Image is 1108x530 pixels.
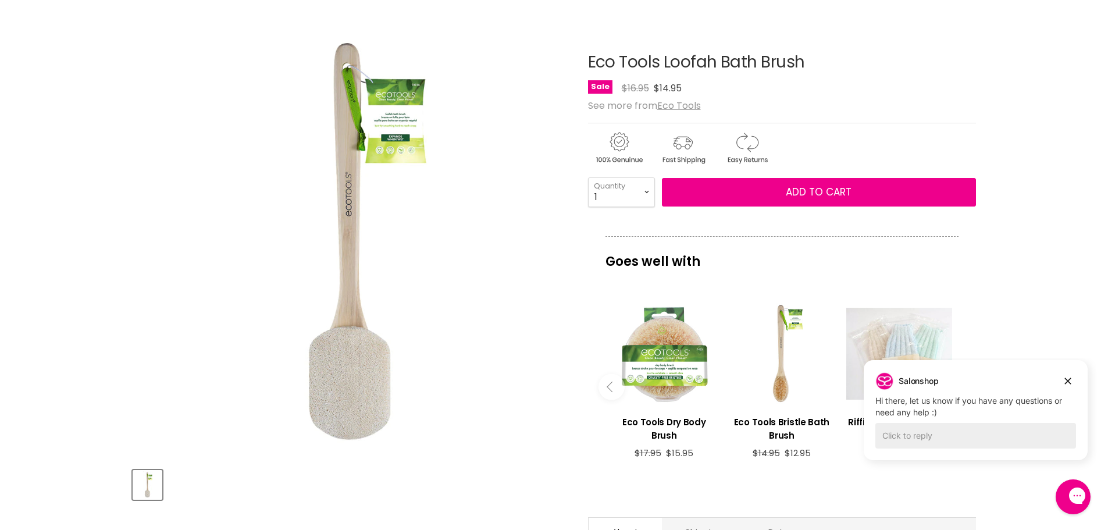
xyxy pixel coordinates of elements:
[786,185,852,199] span: Add to cart
[855,358,1096,478] iframe: Gorgias live chat campaigns
[588,177,655,207] select: Quantity
[753,447,780,459] span: $14.95
[846,415,952,442] h3: Riffi massage medium body mitt
[657,99,701,112] a: Eco Tools
[666,447,693,459] span: $15.95
[131,467,569,500] div: Product thumbnails
[729,415,835,442] h3: Eco Tools Bristle Bath Brush
[611,407,717,448] a: View product:Eco Tools Dry Body Brush
[588,130,650,166] img: genuine.gif
[588,99,701,112] span: See more from
[785,447,811,459] span: $12.95
[588,54,976,72] h1: Eco Tools Loofah Bath Brush
[1050,475,1096,518] iframe: Gorgias live chat messenger
[588,80,612,94] span: Sale
[652,130,714,166] img: shipping.gif
[662,178,976,207] button: Add to cart
[729,407,835,448] a: View product:Eco Tools Bristle Bath Brush
[133,24,567,459] div: Eco Tools Loofah Bath Brush image. Click or Scroll to Zoom.
[132,24,567,458] img: 7401ADS-ECO-BAMBOO-LOOFAH-BATH-BRUSH-FORNT-IN-PACK-FORNT_72dpiRGB_1000x_e37d3c19-70c7-4867-993d-1...
[133,470,162,500] button: Eco Tools Loofah Bath Brush
[846,407,952,448] a: View product:Riffi massage medium body mitt
[635,447,661,459] span: $17.95
[622,81,649,95] span: $16.95
[611,415,717,442] h3: Eco Tools Dry Body Brush
[605,236,959,275] p: Goes well with
[654,81,682,95] span: $14.95
[134,471,161,499] img: Eco Tools Loofah Bath Brush
[716,130,778,166] img: returns.gif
